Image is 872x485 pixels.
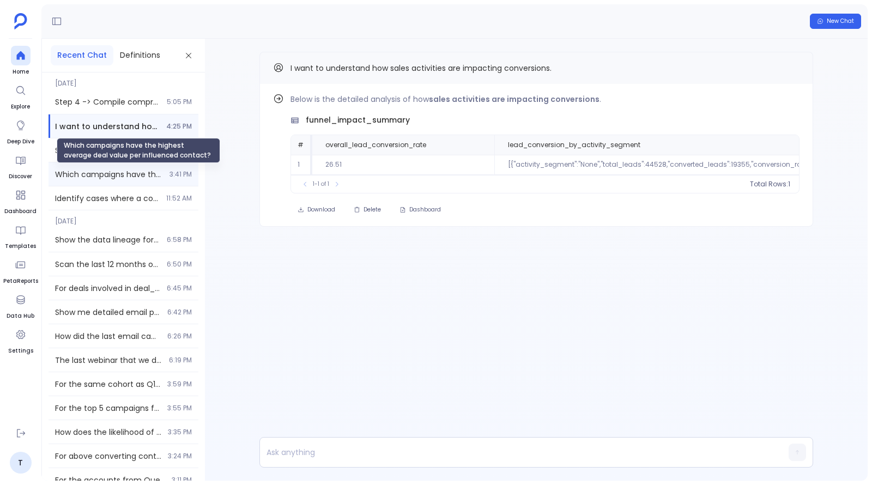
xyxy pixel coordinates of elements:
span: Delete [364,206,381,214]
span: Which campaigns have the highest average deal value per influenced contact? [55,169,163,180]
span: Home [11,68,31,76]
p: Below is the detailed analysis of how . [290,93,800,106]
span: For the same cohort as Q1, what percentage of contacts converted to opportunities? [55,379,161,390]
span: For deals involved in deal_summary_by_stage output, calculate the average number of days between ... [55,283,160,294]
span: Dashboard [409,206,441,214]
span: I want to understand how sales activities are impacting conversions. [290,63,552,74]
span: Discover [9,172,32,181]
strong: sales activities are impacting conversions [429,94,599,105]
span: 1 [788,180,790,189]
span: 3:35 PM [168,428,192,436]
span: Templates [5,242,36,251]
span: For above converting contacts, what are the most common pre-op touchpoint paths (take each contac... [55,451,161,462]
button: Dashboard [392,202,448,217]
span: I want to understand how sales activities are impacting conversions. [55,121,160,132]
span: 11:52 AM [166,194,192,203]
span: Show me detailed email performance for campaign ID 439694363814 (Unlock Effective Holiday Blast) ... [55,307,161,318]
span: Step 4 -> Compile comprehensive campaign performance report combining data from Steps 1, 2, and 3... [55,96,160,107]
img: petavue logo [14,13,27,29]
span: Data Hub [7,312,34,320]
a: T [10,452,32,474]
span: How did the last email campaign work? [55,331,161,342]
a: Dashboard [4,185,37,216]
span: # [298,140,304,149]
button: New Chat [810,14,861,29]
a: Settings [8,325,33,355]
span: New Chat [827,17,854,25]
button: Recent Chat [51,45,113,65]
button: Download [290,202,342,217]
button: Delete [347,202,388,217]
span: 6:42 PM [167,308,192,317]
span: [DATE] [49,210,198,226]
span: Show the data lineage for 'Active Customers' definition including source fields, joins, filters, ... [55,234,160,245]
span: How does the likelihood of a contact becoming an opportunity vary by their company’s industry and... [55,427,161,438]
span: 6:19 PM [169,356,192,365]
td: 26.51 [312,155,494,175]
span: For the top 5 campaigns from previous output, calculate the average pipeline value generated per ... [55,403,161,414]
span: The last webinar that we did, was it any good? [55,355,162,366]
span: 3:41 PM [169,170,192,179]
span: Identify cases where a contact influenced by Campaign A attends a meeting linked to Campaign B. R... [55,193,160,204]
a: Templates [5,220,36,251]
span: 6:50 PM [167,260,192,269]
span: 6:45 PM [167,284,192,293]
span: lead_conversion_by_activity_segment [508,141,640,149]
td: 1 [291,155,312,175]
a: Explore [11,81,31,111]
button: Definitions [113,45,167,65]
a: Home [11,46,31,76]
span: PetaReports [3,277,38,286]
span: Total Rows: [750,180,788,189]
span: Settings [8,347,33,355]
span: Dashboard [4,207,37,216]
span: 1-1 of 1 [313,180,329,189]
span: 3:55 PM [167,404,192,413]
span: 3:59 PM [167,380,192,389]
span: Explore [11,102,31,111]
span: 6:26 PM [167,332,192,341]
span: Scan the last 12 months of daily revenue and lead counts. Flag anomalies with >3σ deviation and e... [55,259,160,270]
span: [DATE] [49,72,198,88]
span: 3:24 PM [168,452,192,460]
a: Discover [9,150,32,181]
a: Data Hub [7,290,34,320]
span: 6:58 PM [167,235,192,244]
span: 3:11 PM [172,476,192,484]
span: Deep Dive [7,137,34,146]
span: funnel_impact_summary [306,114,410,126]
a: Deep Dive [7,116,34,146]
span: overall_lead_conversion_rate [325,141,426,149]
div: Which campaigns have the highest average deal value per influenced contact? [57,138,220,163]
a: PetaReports [3,255,38,286]
span: 4:25 PM [166,122,192,131]
span: Download [307,206,335,214]
span: 5:05 PM [167,98,192,106]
